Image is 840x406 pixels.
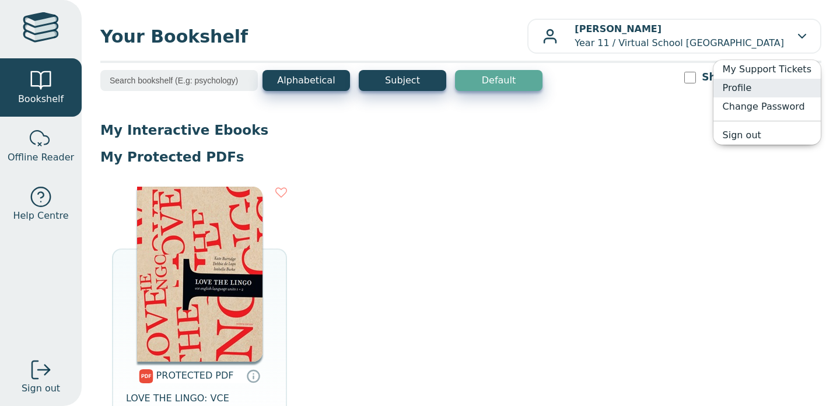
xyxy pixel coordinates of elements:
[18,92,64,106] span: Bookshelf
[100,23,527,50] span: Your Bookshelf
[100,148,821,166] p: My Protected PDFs
[713,60,821,145] ul: [PERSON_NAME]Year 11 / Virtual School [GEOGRAPHIC_DATA]
[359,70,446,91] button: Subject
[100,70,258,91] input: Search bookshelf (E.g: psychology)
[575,23,661,34] b: [PERSON_NAME]
[262,70,350,91] button: Alphabetical
[713,60,821,79] a: My Support Tickets
[455,70,542,91] button: Default
[156,370,234,381] span: PROTECTED PDF
[246,369,260,383] a: Protected PDFs cannot be printed, copied or shared. They can be accessed online through Education...
[137,187,262,362] img: 0f0ec4b0-0cb2-46f8-8ffc-1a69ade313b1.jpg
[713,97,821,116] a: Change Password
[575,22,784,50] p: Year 11 / Virtual School [GEOGRAPHIC_DATA]
[527,19,821,54] button: [PERSON_NAME]Year 11 / Virtual School [GEOGRAPHIC_DATA]
[713,79,821,97] a: Profile
[100,121,821,139] p: My Interactive Ebooks
[13,209,68,223] span: Help Centre
[139,369,153,383] img: pdf.svg
[702,70,821,85] label: Show Expired Ebooks
[22,381,60,395] span: Sign out
[713,126,821,145] a: Sign out
[8,150,74,164] span: Offline Reader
